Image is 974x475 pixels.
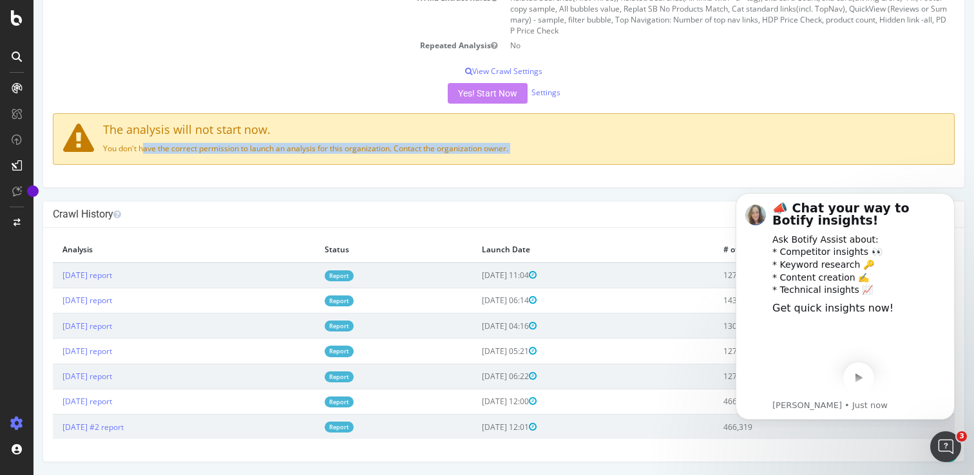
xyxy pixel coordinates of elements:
td: Repeated Analysis [19,38,470,53]
td: 127,944 [680,339,859,364]
span: [DATE] 06:22 [448,371,503,382]
td: 466,319 [680,389,859,414]
div: Tooltip anchor [27,185,39,197]
a: [DATE] #2 report [29,422,90,433]
span: [DATE] 04:16 [448,321,503,331]
a: [DATE] report [29,270,79,281]
a: Report [291,396,320,407]
a: Settings [498,88,527,98]
span: [DATE] 06:14 [448,295,503,306]
td: 127,245 [680,263,859,288]
span: [DATE] 11:04 [448,270,503,281]
th: # of URLs [680,237,859,262]
a: Report [291,270,320,281]
iframe: Intercom live chat [930,431,961,462]
td: 466,319 [680,414,859,440]
a: [DATE] report [29,346,79,357]
a: Report [291,295,320,306]
a: Report [291,346,320,357]
th: Status [282,237,439,262]
a: Report [291,422,320,433]
span: Play [127,181,158,212]
th: Launch Date [439,237,680,262]
td: 127,904 [680,364,859,389]
h4: The analysis will not start now. [30,124,911,136]
th: Analysis [19,237,282,262]
a: Report [291,371,320,382]
h4: Crawl History [19,208,921,221]
video: Play video [56,132,229,261]
span: [DATE] 12:00 [448,396,503,407]
p: Message from Colleen, sent Just now [56,218,229,230]
p: View Crawl Settings [19,66,921,77]
iframe: Intercom notifications message [716,182,974,427]
a: [DATE] report [29,295,79,306]
span: 3 [957,431,967,442]
span: [DATE] 12:01 [448,422,503,433]
td: 143,779 [680,288,859,313]
td: No [470,38,921,53]
td: 130,944 [680,313,859,339]
p: You don't have the correct permission to launch an analysis for this organization. Contact the or... [30,143,911,154]
a: Report [291,321,320,331]
span: [DATE] 05:21 [448,346,503,357]
svg: Play [135,189,150,204]
a: [DATE] report [29,321,79,331]
a: [DATE] report [29,396,79,407]
a: [DATE] report [29,371,79,382]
